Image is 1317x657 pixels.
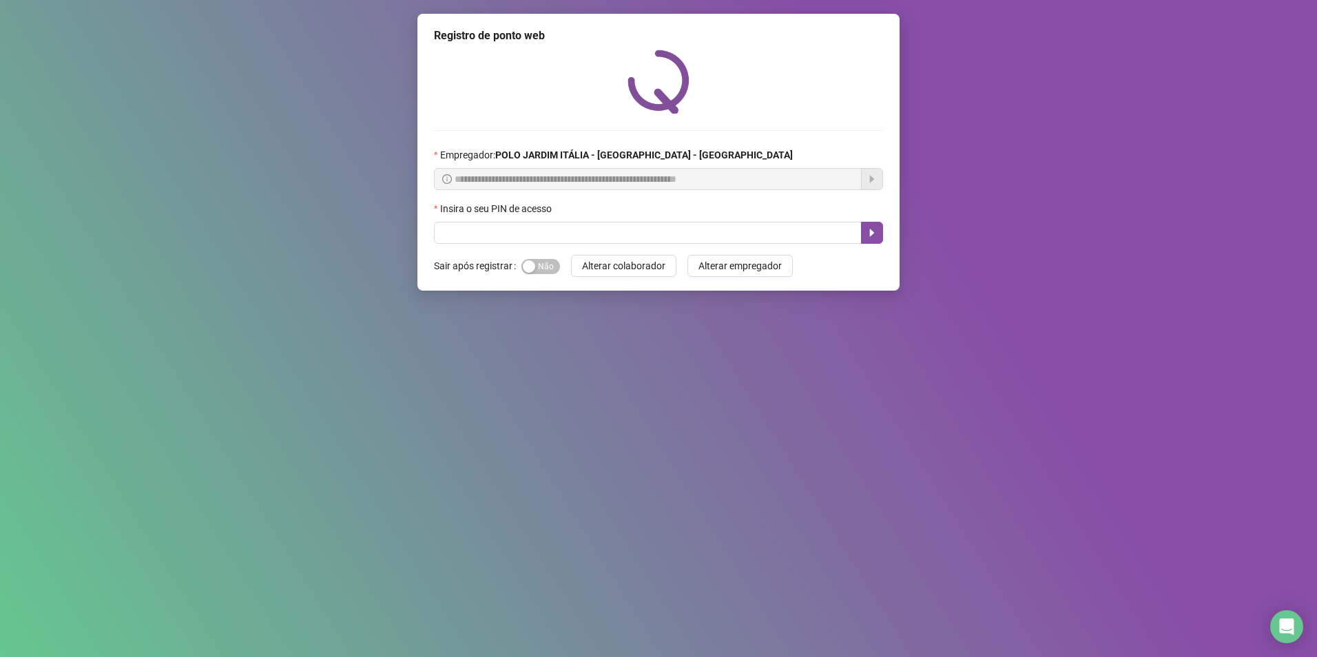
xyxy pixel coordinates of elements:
[434,201,561,216] label: Insira o seu PIN de acesso
[687,255,793,277] button: Alterar empregador
[440,147,793,163] span: Empregador :
[582,258,665,273] span: Alterar colaborador
[628,50,689,114] img: QRPoint
[867,227,878,238] span: caret-right
[434,28,883,44] div: Registro de ponto web
[434,255,521,277] label: Sair após registrar
[571,255,676,277] button: Alterar colaborador
[698,258,782,273] span: Alterar empregador
[495,149,793,160] strong: POLO JARDIM ITÁLIA - [GEOGRAPHIC_DATA] - [GEOGRAPHIC_DATA]
[442,174,452,184] span: info-circle
[1270,610,1303,643] div: Open Intercom Messenger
